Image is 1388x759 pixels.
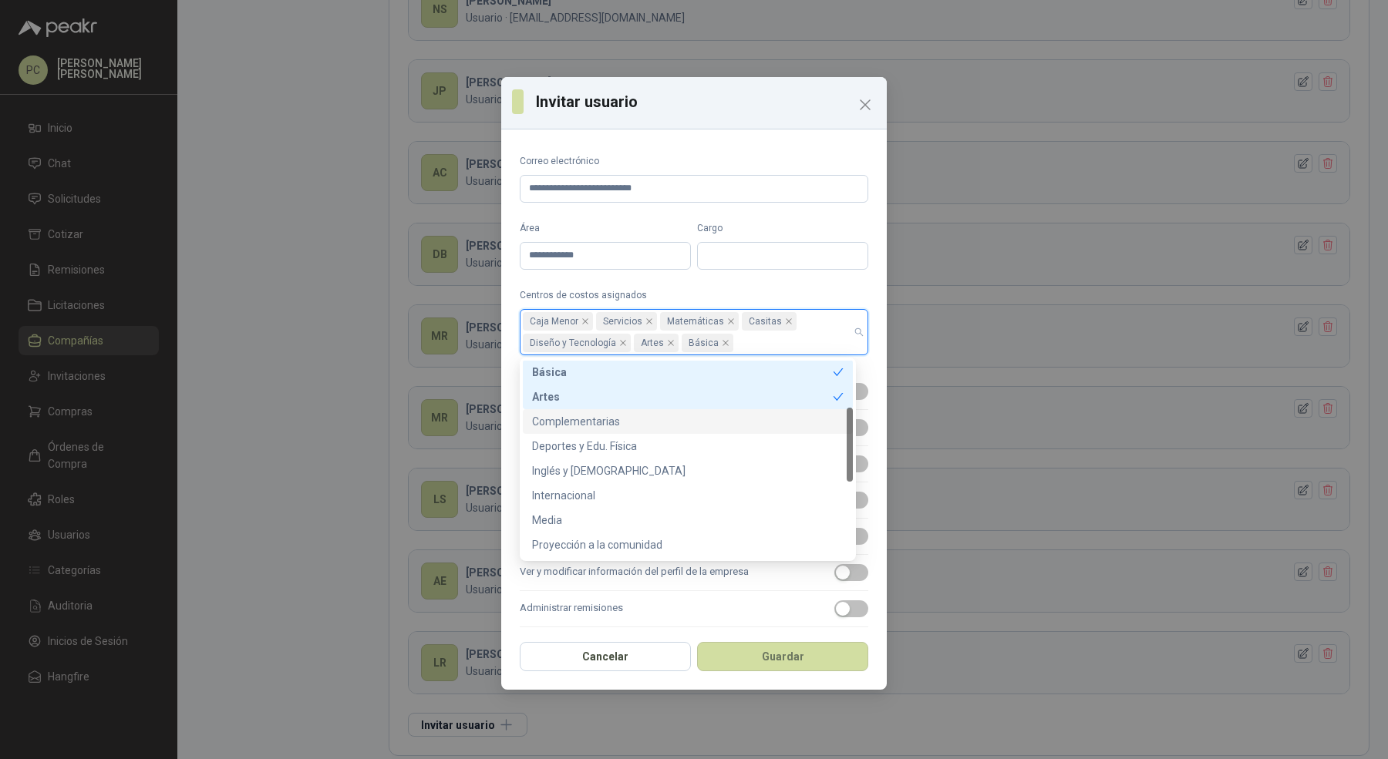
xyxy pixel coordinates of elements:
div: Internacional [532,487,844,504]
span: Básica [682,334,733,352]
span: Casitas [742,312,797,331]
div: Complementarias [523,409,853,434]
div: Artes [523,385,853,409]
div: Deportes y Edu. Física [532,438,844,455]
span: check [833,391,844,402]
div: Ciencias Naturales [523,557,853,582]
span: Diseño y Tecnología [530,334,616,351]
div: Inglés y [DEMOGRAPHIC_DATA] [532,462,844,479]
span: close [727,317,735,325]
label: Centros de costos asignados [520,288,868,303]
button: Cancelar [520,642,691,671]
span: Matemáticas [660,312,739,331]
button: Ver y modificar información del perfil de la empresa [834,564,868,581]
span: check [833,367,844,378]
span: Servicios [596,312,657,331]
span: close [785,317,793,325]
span: Básica [689,334,719,351]
label: Administrar remisiones [520,591,868,627]
button: Guardar [697,642,868,671]
span: Caja Menor [523,312,593,331]
span: close [619,339,627,347]
div: Internacional [523,483,853,508]
div: Básica [532,364,833,381]
div: Inglés y Francés [523,458,853,483]
h3: Invitar usuario [536,90,876,113]
div: Proyección a la comunidad [532,536,844,553]
span: Casitas [749,313,782,330]
span: close [645,317,653,325]
div: Deportes y Edu. Física [523,434,853,458]
span: close [581,317,589,325]
div: Proyección a la comunidad [523,532,853,557]
button: Close [853,92,878,117]
span: Artes [641,334,664,351]
span: Matemáticas [667,313,724,330]
span: Caja Menor [530,313,578,330]
button: Administrar remisiones [834,600,868,617]
span: Artes [634,334,679,352]
label: Correo electrónico [520,154,868,169]
span: Servicios [603,313,642,330]
label: Ver y modificar información del perfil de la empresa [520,555,868,591]
div: Media [532,512,844,529]
label: Área [520,221,691,236]
div: Básica [523,360,853,385]
span: close [722,339,729,347]
div: Media [523,508,853,532]
div: Artes [532,388,833,405]
label: Aprobar solicitudes [520,627,868,663]
span: close [667,339,675,347]
div: Complementarias [532,413,844,430]
label: Cargo [697,221,868,236]
span: Diseño y Tecnología [523,334,631,352]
